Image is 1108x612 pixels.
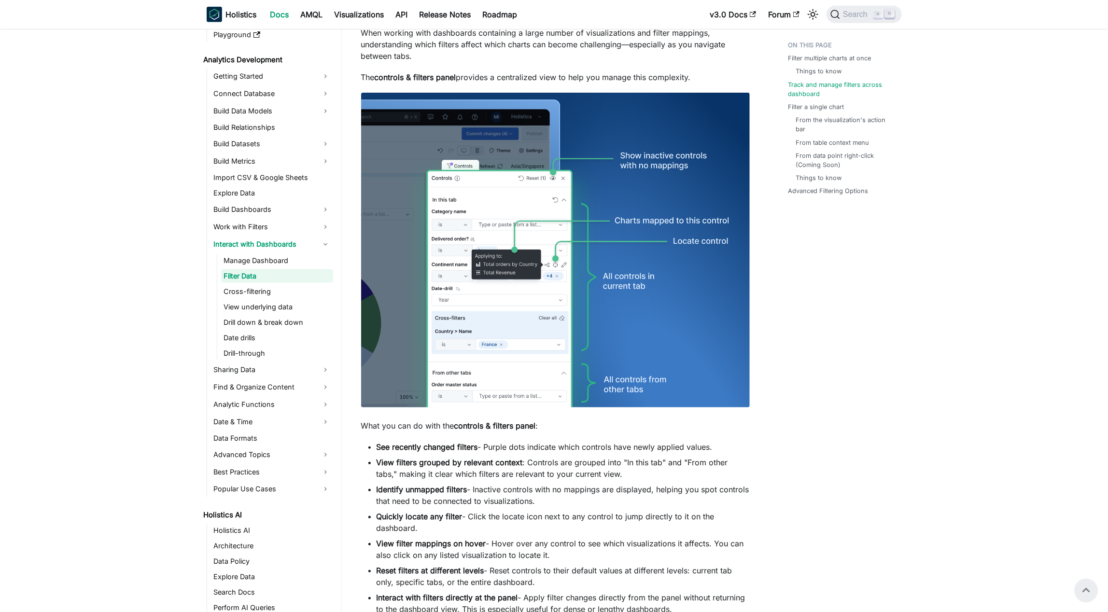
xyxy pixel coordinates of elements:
a: Import CSV & Google Sheets [211,171,333,184]
a: Build Datasets [211,136,333,152]
strong: Quickly locate any filter [377,512,463,521]
a: Build Metrics [211,153,333,169]
kbd: ⌘ [873,10,883,19]
a: From table context menu [796,138,870,147]
a: Roadmap [477,7,523,22]
a: Things to know [796,173,842,182]
a: Manage Dashboard [221,254,333,267]
strong: controls & filters panel [375,72,456,82]
a: Things to know [796,67,842,76]
kbd: K [885,10,895,18]
a: AMQL [295,7,329,22]
strong: Reset [377,566,396,575]
li: - Reset controls to their default values at different levels: current tab only, specific tabs, or... [377,565,750,588]
a: Filter multiple charts at once [788,54,871,63]
a: From the visualization's action bar [796,115,892,134]
a: Data Policy [211,555,333,569]
a: Advanced Topics [211,447,333,462]
a: Cross-filtering [221,285,333,298]
a: Best Practices [211,464,333,480]
a: Date & Time [211,414,333,430]
a: Explore Data [211,186,333,200]
button: Switch between dark and light mode (currently light mode) [805,7,821,22]
p: What you can do with the : [361,420,750,431]
a: Holistics AI [211,524,333,538]
li: : Controls are grouped into "In this tab" and "From other tabs," making it clear which filters ar... [377,457,750,480]
strong: Identify unmapped filters [377,485,467,494]
li: - Purple dots indicate which controls have newly applied values. [377,441,750,453]
a: Release Notes [414,7,477,22]
strong: at different levels [421,566,484,575]
a: Analytic Functions [211,397,333,412]
a: Work with Filters [211,219,333,235]
a: Track and manage filters across dashboard [788,80,896,98]
button: Scroll back to top [1075,579,1098,602]
a: Visualizations [329,7,390,22]
span: Search [840,10,873,19]
button: Search (Command+K) [827,6,901,23]
strong: Interact with filters directly at the panel [377,593,518,602]
p: The provides a centralized view to help you manage this complexity. [361,71,750,83]
li: - Hover over any control to see which visualizations it affects. You can also click on any listed... [377,538,750,561]
strong: controls & filters panel [454,421,536,431]
a: Forum [762,7,805,22]
a: Filter Data [221,269,333,283]
a: Analytics Development [201,53,333,67]
a: Interact with Dashboards [211,236,333,252]
strong: View filters grouped by relevant context [377,458,523,467]
a: Advanced Filtering Options [788,186,869,195]
a: API [390,7,414,22]
a: v3.0 Docs [704,7,762,22]
a: Popular Use Cases [211,482,333,497]
a: Drill-through [221,347,333,360]
strong: filters [399,566,419,575]
nav: Docs sidebar [197,29,342,612]
a: Filter a single chart [788,102,844,111]
a: Find & Organize Content [211,379,333,395]
strong: View filter mappings on hover [377,539,486,548]
a: Playground [211,28,333,42]
a: HolisticsHolistics [207,7,257,22]
b: Holistics [226,9,257,20]
a: Data Formats [211,431,333,445]
a: Build Data Models [211,103,333,119]
a: Drill down & break down [221,316,333,329]
a: Search Docs [211,586,333,599]
a: From data point right-click (Coming Soon) [796,151,892,169]
a: View underlying data [221,300,333,314]
a: Architecture [211,540,333,553]
strong: See recently changed filters [377,442,478,452]
a: Holistics AI [201,509,333,522]
li: - Inactive controls with no mappings are displayed, helping you spot controls that need to be con... [377,484,750,507]
a: Sharing Data [211,362,333,377]
img: Holistics [207,7,222,22]
a: Build Dashboards [211,202,333,217]
a: Getting Started [211,69,333,84]
a: Date drills [221,331,333,345]
a: Docs [265,7,295,22]
a: Explore Data [211,570,333,584]
a: Connect Database [211,86,333,101]
a: Build Relationships [211,121,333,134]
li: - Click the locate icon next to any control to jump directly to it on the dashboard. [377,511,750,534]
p: When working with dashboards containing a large number of visualizations and filter mappings, und... [361,27,750,62]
